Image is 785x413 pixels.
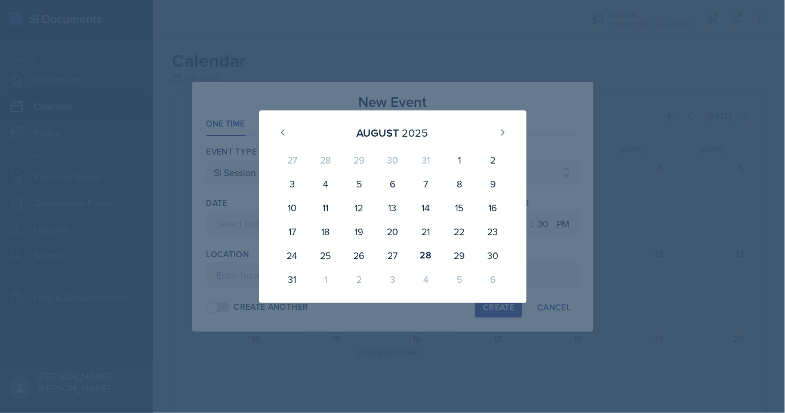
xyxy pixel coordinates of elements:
div: 3 [375,267,409,291]
div: 22 [442,220,476,244]
div: 5 [342,172,375,196]
div: 27 [276,148,309,172]
div: 2025 [402,125,429,141]
div: 2 [476,148,509,172]
div: 4 [409,267,442,291]
div: 5 [442,267,476,291]
div: 21 [409,220,442,244]
div: 23 [476,220,509,244]
div: 11 [309,196,342,220]
div: 16 [476,196,509,220]
div: 20 [375,220,409,244]
div: 31 [409,148,442,172]
div: 28 [309,148,342,172]
div: 1 [442,148,476,172]
div: 2 [342,267,375,291]
div: 17 [276,220,309,244]
div: 6 [375,172,409,196]
div: 8 [442,172,476,196]
div: 3 [276,172,309,196]
div: 6 [476,267,509,291]
div: 27 [375,244,409,267]
div: 31 [276,267,309,291]
div: 10 [276,196,309,220]
div: 14 [409,196,442,220]
div: 29 [342,148,375,172]
div: 13 [375,196,409,220]
div: 1 [309,267,342,291]
div: 25 [309,244,342,267]
div: 19 [342,220,375,244]
div: 9 [476,172,509,196]
div: 30 [476,244,509,267]
div: 12 [342,196,375,220]
div: 4 [309,172,342,196]
div: 28 [409,244,442,267]
div: 7 [409,172,442,196]
div: 26 [342,244,375,267]
div: August [357,125,399,141]
div: 30 [375,148,409,172]
div: 24 [276,244,309,267]
div: 29 [442,244,476,267]
div: 18 [309,220,342,244]
div: 15 [442,196,476,220]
